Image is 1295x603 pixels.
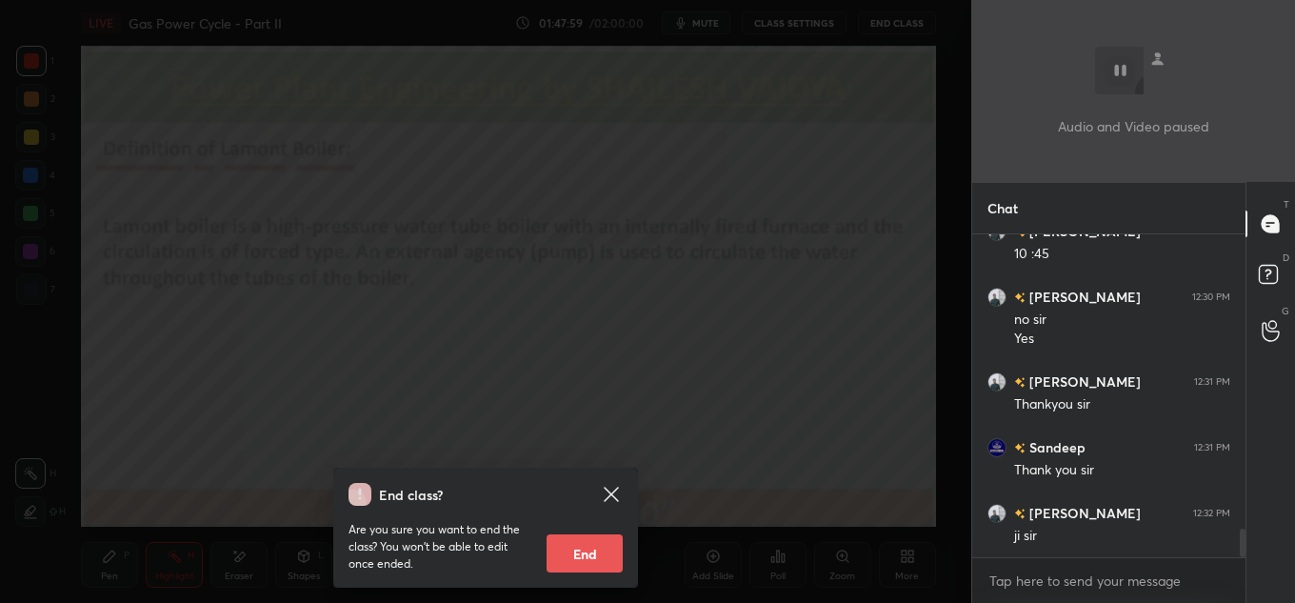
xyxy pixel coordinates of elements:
img: no-rating-badge.077c3623.svg [1014,377,1026,388]
div: grid [972,234,1245,557]
p: Are you sure you want to end the class? You won’t be able to edit once ended. [349,521,531,573]
img: no-rating-badge.077c3623.svg [1014,509,1026,519]
div: ji sir [1014,527,1230,546]
img: no-rating-badge.077c3623.svg [1014,292,1026,303]
h6: Sandeep [1026,437,1086,457]
img: 3 [987,504,1006,523]
p: Audio and Video paused [1058,116,1209,136]
div: Thank you sir [1014,461,1230,480]
div: Yes [1014,330,1230,349]
p: T [1284,197,1289,211]
h6: [PERSON_NAME] [1026,287,1141,307]
img: 6d25d23f85814060b9d902f5c7b2fd38.jpg [987,438,1006,457]
div: no sir [1014,311,1230,330]
p: Chat [972,183,1033,233]
div: 12:31 PM [1194,442,1230,453]
img: 3 [987,372,1006,392]
h6: [PERSON_NAME] [1026,372,1141,392]
div: Thankyou sir [1014,395,1230,414]
h6: [PERSON_NAME] [1026,503,1141,523]
p: G [1282,304,1289,318]
div: 12:30 PM [1192,291,1230,303]
img: 3 [987,288,1006,307]
img: no-rating-badge.077c3623.svg [1014,443,1026,453]
p: D [1283,251,1289,265]
div: 12:31 PM [1194,376,1230,388]
div: 10 :45 [1014,245,1230,264]
h4: End class? [379,485,443,505]
button: End [547,534,623,573]
div: 12:32 PM [1193,508,1230,519]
